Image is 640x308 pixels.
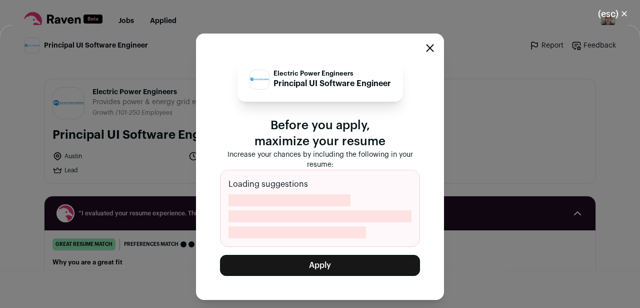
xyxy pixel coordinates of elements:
button: Close modal [426,44,434,52]
button: Close modal [586,3,640,25]
p: Before you apply, maximize your resume [220,118,420,150]
p: Electric Power Engineers [273,70,391,78]
div: Loading suggestions [220,170,420,247]
button: Apply [220,255,420,276]
p: Principal UI Software Engineer [273,78,391,90]
img: e32b163ed19ba05bd8cc1e4613093d1f65415f089b09e209ceaba8728886b879.png [250,78,269,82]
p: Increase your chances by including the following in your resume: [220,150,420,170]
